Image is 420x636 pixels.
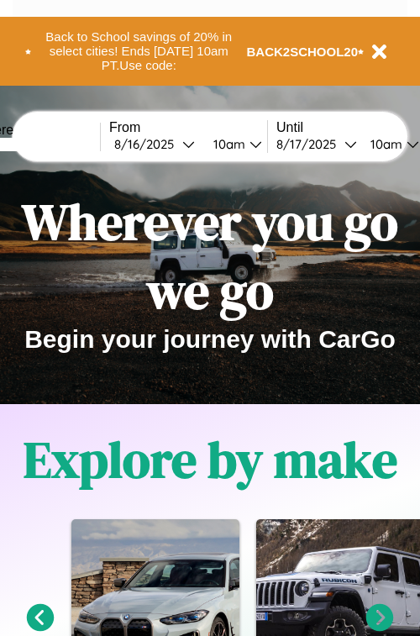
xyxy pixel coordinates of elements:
div: 8 / 17 / 2025 [276,136,344,152]
button: 8/16/2025 [109,135,200,153]
b: BACK2SCHOOL20 [247,45,359,59]
div: 10am [205,136,249,152]
h1: Explore by make [24,425,397,494]
button: Back to School savings of 20% in select cities! Ends [DATE] 10am PT.Use code: [31,25,247,77]
div: 10am [362,136,407,152]
button: 10am [200,135,267,153]
label: From [109,120,267,135]
div: 8 / 16 / 2025 [114,136,182,152]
